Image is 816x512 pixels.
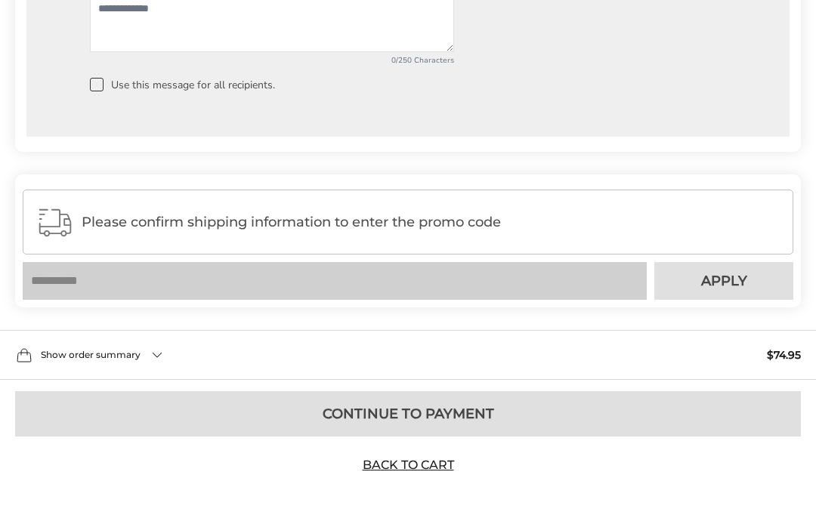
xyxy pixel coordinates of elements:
button: Apply [654,262,793,300]
button: Continue to Payment [15,391,801,436]
label: Use this message for all recipients. [90,78,765,91]
span: Show order summary [41,350,141,359]
a: Back to Cart [355,457,461,473]
div: 0/250 Characters [90,55,454,66]
span: $74.95 [767,350,801,360]
span: Apply [701,274,747,288]
span: Please confirm shipping information to enter the promo code [82,214,780,230]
